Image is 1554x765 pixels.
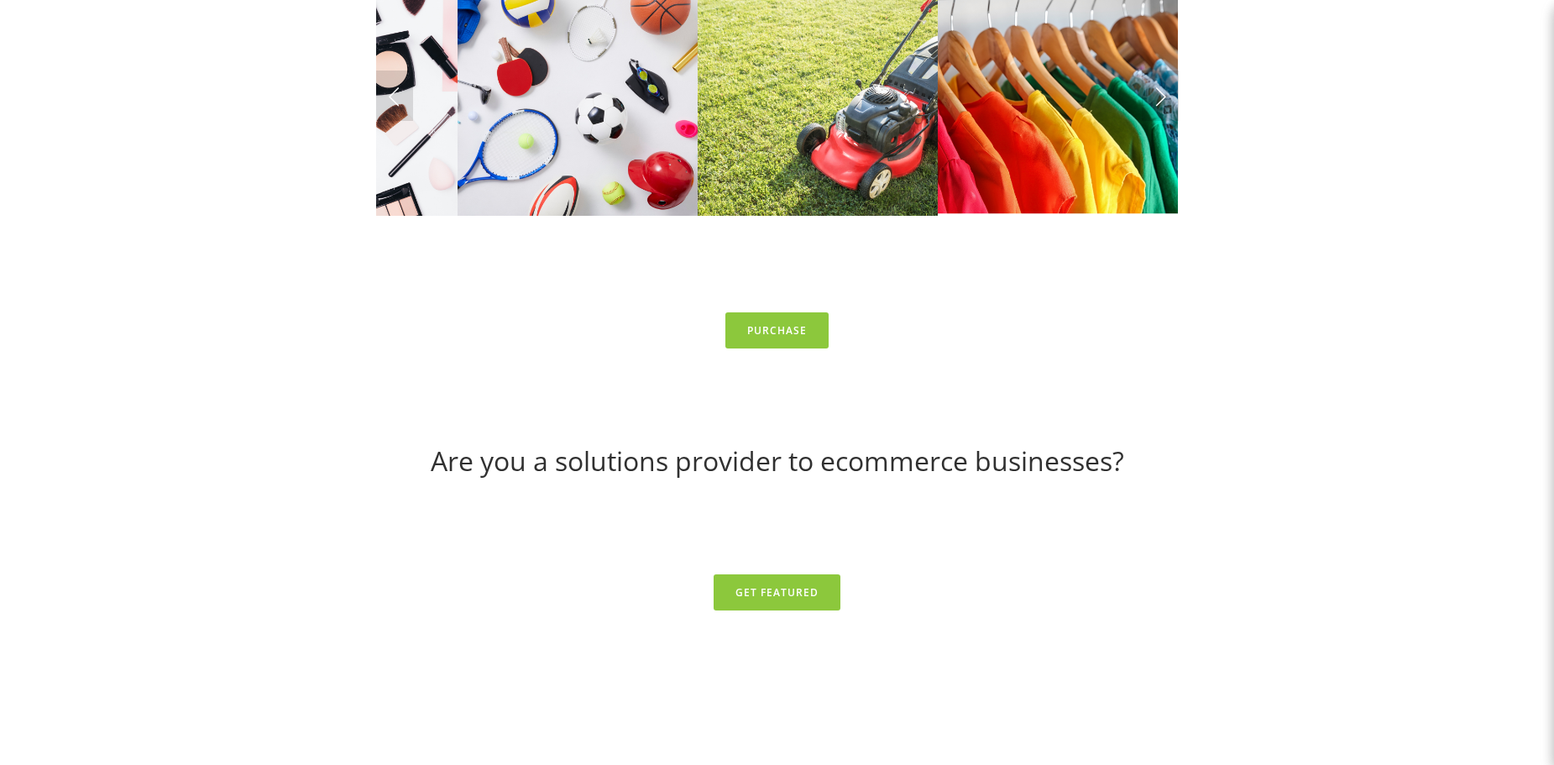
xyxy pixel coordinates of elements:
a: Purchase [725,312,829,348]
h1: Are you a solutions provider to ecommerce businesses? [376,445,1179,477]
a: Get Featured [714,574,840,610]
a: Next Slide [1142,71,1179,121]
a: Previous Slide [376,71,413,121]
